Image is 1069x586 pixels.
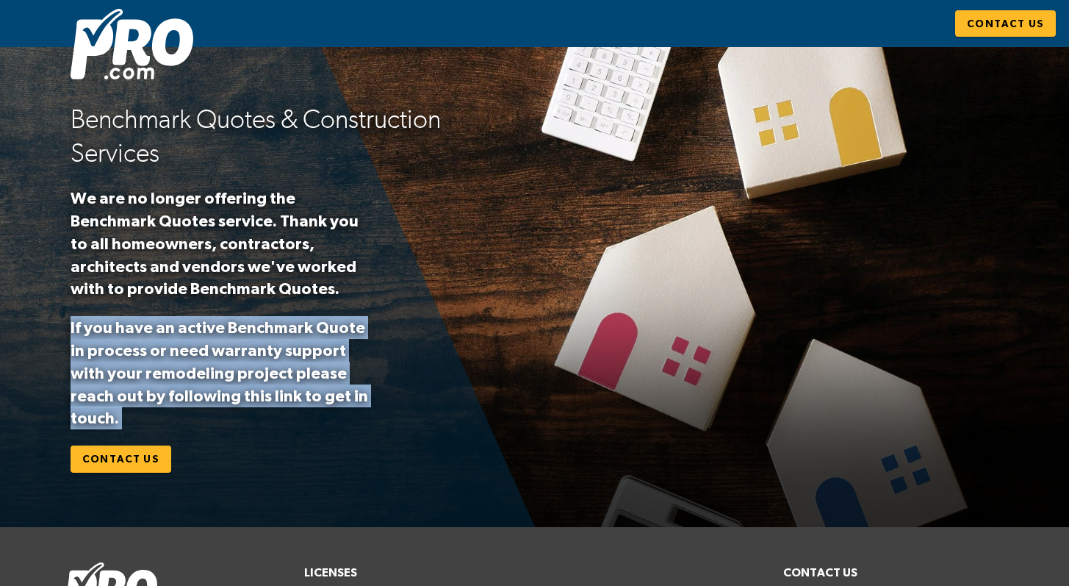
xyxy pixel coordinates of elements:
p: If you have an active Benchmark Quote in process or need warranty support with your remodeling pr... [71,316,370,429]
a: Contact Us [71,446,171,473]
h6: Licenses [304,562,766,583]
img: Pro.com logo [71,9,193,79]
a: Contact Us [955,10,1056,37]
h2: Benchmark Quotes & Construction Services [71,102,520,171]
span: Contact Us [82,450,159,468]
p: We are no longer offering the Benchmark Quotes service. Thank you to all homeowners, contractors,... [71,187,370,300]
span: Contact Us [967,15,1044,33]
h6: Contact Us [783,562,1005,583]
